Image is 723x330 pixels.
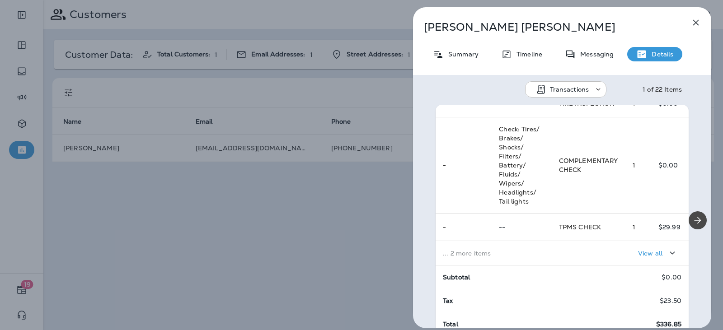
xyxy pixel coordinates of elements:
div: 1 of 22 Items [643,86,682,93]
span: Subtotal [443,273,470,281]
button: Next [689,211,707,229]
span: Total [443,320,458,328]
p: ... 2 more items [443,250,545,257]
p: $0.00 [658,100,681,107]
span: 1 [633,223,635,231]
p: Summary [444,51,479,58]
p: $23.50 [660,297,681,304]
button: View all [634,245,681,261]
p: Messaging [576,51,614,58]
span: Check: Tires/ Brakes/ Shocks/ Filters/ Battery/ Fluids/ Wipers/ Headlights/ Tail lights [499,125,540,205]
p: $0.00 [658,162,681,169]
p: -- [499,100,544,107]
span: COMPLEMENTARY CHECK [559,157,618,174]
p: $0.00 [662,274,681,281]
span: Tax [443,297,453,305]
p: -- [499,223,544,231]
span: 1 [633,161,635,169]
p: $29.99 [658,223,681,231]
span: - [443,223,446,231]
p: Timeline [512,51,542,58]
p: Details [647,51,673,58]
span: TPMS CHECK [559,223,601,231]
span: $336.85 [656,321,681,328]
p: Transactions [550,86,589,93]
p: View all [638,250,662,257]
span: - [443,161,446,169]
p: [PERSON_NAME] [PERSON_NAME] [424,21,671,33]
